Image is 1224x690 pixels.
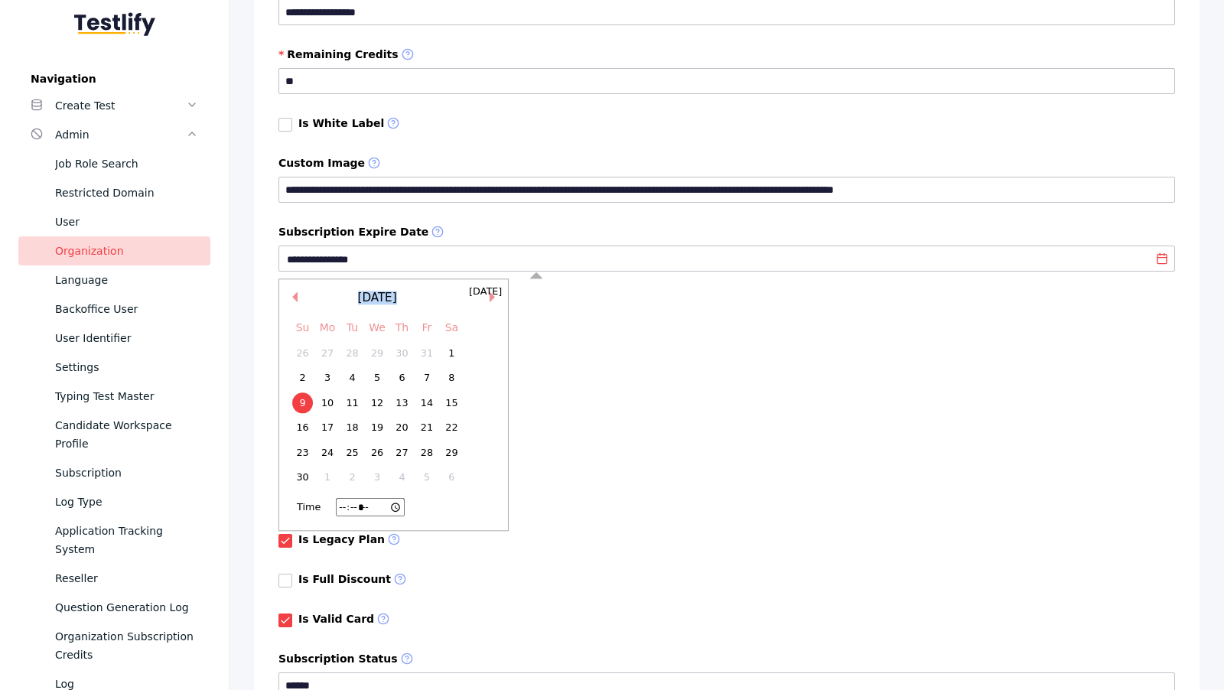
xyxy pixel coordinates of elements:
[416,467,437,487] div: Choose Friday, December 5th, 2025
[342,442,363,463] div: Choose Tuesday, November 25th, 2025
[342,317,363,338] div: Tu
[18,593,210,622] a: Question Generation Log
[416,392,437,413] div: Choose Friday, November 14th, 2025
[18,265,210,295] a: Language
[317,367,338,388] div: Choose Monday, November 3rd, 2025
[55,569,198,587] div: Reseller
[55,464,198,482] div: Subscription
[278,157,1175,171] label: Custom Image
[317,442,338,463] div: Choose Monday, November 24th, 2025
[18,411,210,458] a: Candidate Workspace Profile
[292,442,313,463] div: Choose Sunday, November 23rd, 2025
[366,467,387,487] div: Choose Wednesday, December 3rd, 2025
[292,392,313,413] div: Choose Sunday, November 9th, 2025
[287,291,298,302] button: Previous Month
[18,458,210,487] a: Subscription
[342,367,363,388] div: Choose Tuesday, November 4th, 2025
[298,117,402,131] label: Is White Label
[441,417,462,438] div: Choose Saturday, November 22nd, 2025
[55,184,198,202] div: Restricted Domain
[55,96,186,115] div: Create Test
[292,367,313,388] div: Choose Sunday, November 2nd, 2025
[416,417,437,438] div: Choose Friday, November 21st, 2025
[285,291,469,316] div: [DATE]
[18,487,210,516] a: Log Type
[18,207,210,236] a: User
[18,564,210,593] a: Reseller
[392,343,412,363] div: Choose Thursday, October 30th, 2025
[298,573,409,587] label: Is Full Discount
[392,392,412,413] div: Choose Thursday, November 13th, 2025
[317,317,338,338] div: Mo
[416,442,437,463] div: Choose Friday, November 28th, 2025
[441,467,462,487] div: Choose Saturday, December 6th, 2025
[292,317,313,338] div: Su
[298,533,403,547] label: Is Legacy Plan
[55,358,198,376] div: Settings
[366,392,387,413] div: Choose Wednesday, November 12th, 2025
[55,155,198,173] div: Job Role Search
[317,343,338,363] div: Choose Monday, October 27th, 2025
[55,271,198,289] div: Language
[366,417,387,438] div: Choose Wednesday, November 19th, 2025
[55,213,198,231] div: User
[292,467,313,487] div: Choose Sunday, November 30th, 2025
[317,467,338,487] div: Choose Monday, December 1st, 2025
[317,417,338,438] div: Choose Monday, November 17th, 2025
[392,467,412,487] div: Choose Thursday, December 4th, 2025
[74,12,155,36] img: Testlify - Backoffice
[290,340,464,490] div: month 2025-11
[278,226,1175,239] label: Subscription Expire Date
[469,285,502,297] span: [DATE]
[342,467,363,487] div: Choose Tuesday, December 2nd, 2025
[441,317,462,338] div: Sa
[18,149,210,178] a: Job Role Search
[342,417,363,438] div: Choose Tuesday, November 18th, 2025
[18,73,210,85] label: Navigation
[490,291,500,302] button: Next Month
[441,392,462,413] div: Choose Saturday, November 15th, 2025
[278,653,1175,666] label: Subscription Status
[392,367,412,388] div: Choose Thursday, November 6th, 2025
[55,387,198,405] div: Typing Test Master
[18,622,210,669] a: Organization Subscription Credits
[416,343,437,363] div: Choose Friday, October 31st, 2025
[441,367,462,388] div: Choose Saturday, November 8th, 2025
[55,598,198,617] div: Question Generation Log
[441,442,462,463] div: Choose Saturday, November 29th, 2025
[18,516,210,564] a: Application Tracking System
[342,343,363,363] div: Choose Tuesday, October 28th, 2025
[55,329,198,347] div: User Identifier
[297,502,321,514] div: Time
[292,343,313,363] div: Choose Sunday, October 26th, 2025
[18,353,210,382] a: Settings
[55,493,198,511] div: Log Type
[416,317,437,338] div: Fr
[366,442,387,463] div: Choose Wednesday, November 26th, 2025
[366,317,387,338] div: We
[366,343,387,363] div: Choose Wednesday, October 29th, 2025
[317,392,338,413] div: Choose Monday, November 10th, 2025
[55,242,198,260] div: Organization
[416,367,437,388] div: Choose Friday, November 7th, 2025
[366,367,387,388] div: Choose Wednesday, November 5th, 2025
[441,343,462,363] div: Choose Saturday, November 1st, 2025
[342,392,363,413] div: Choose Tuesday, November 11th, 2025
[18,178,210,207] a: Restricted Domain
[55,300,198,318] div: Backoffice User
[392,317,412,338] div: Th
[18,295,210,324] a: Backoffice User
[292,417,313,438] div: Choose Sunday, November 16th, 2025
[298,613,392,627] label: Is Valid Card
[55,522,198,558] div: Application Tracking System
[55,627,198,664] div: Organization Subscription Credits
[392,442,412,463] div: Choose Thursday, November 27th, 2025
[18,324,210,353] a: User Identifier
[18,382,210,411] a: Typing Test Master
[392,417,412,438] div: Choose Thursday, November 20th, 2025
[55,416,198,453] div: Candidate Workspace Profile
[55,125,186,144] div: Admin
[278,48,1175,62] label: Remaining Credits
[18,236,210,265] a: Organization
